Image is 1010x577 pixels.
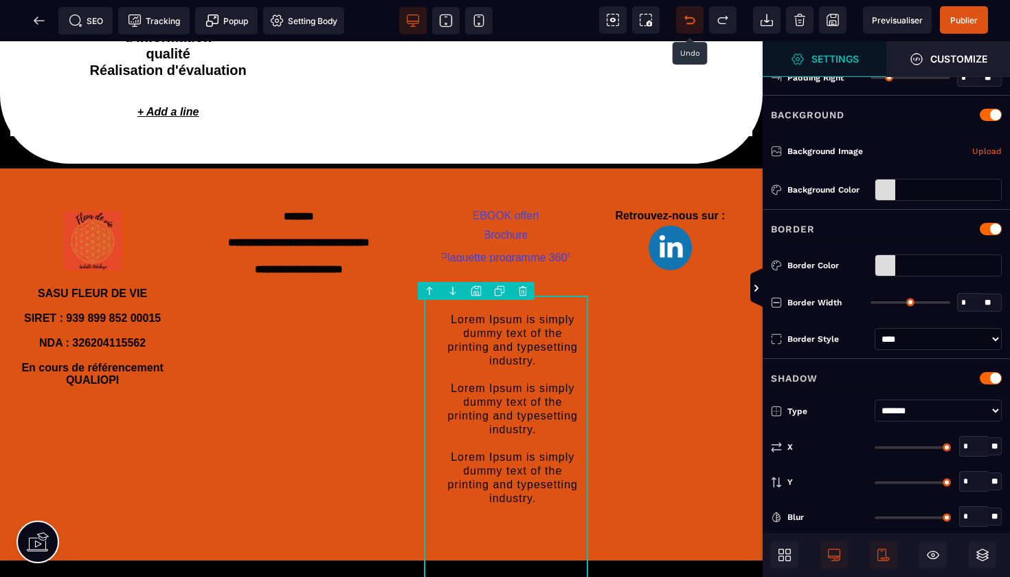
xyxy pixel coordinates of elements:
[615,168,725,180] b: Retrouvez-nous sur :
[870,541,897,569] span: Mobile Only
[820,541,848,569] span: Desktop Only
[872,15,923,25] span: Previsualiser
[787,440,793,454] span: X
[863,6,932,34] span: Preview
[787,183,869,197] div: Background Color
[771,144,863,158] p: Background Image
[69,14,103,28] span: SEO
[472,168,539,180] a: EBOOK offert
[886,41,1010,77] span: Open Style Manager
[787,475,793,489] span: Y
[649,184,691,229] img: 1a59c7fc07b2df508e9f9470b57f58b2_Design_sans_titre_(2).png
[438,268,588,330] text: Lorem Ipsum is simply dummy text of the printing and typesetting industry.
[632,6,660,34] span: Screenshot
[438,406,588,468] text: Lorem Ipsum is simply dummy text of the printing and typesetting industry.
[270,14,337,28] span: Setting Body
[972,143,1002,160] a: Upload
[919,541,947,569] span: Hide/Show Block
[438,337,588,399] text: Lorem Ipsum is simply dummy text of the printing and typesetting industry.
[763,41,886,77] span: Settings
[599,6,627,34] span: View components
[787,259,869,272] div: Border Color
[38,246,147,258] b: SASU FLEUR DE VIE
[787,72,844,83] span: Padding Right
[930,54,987,64] strong: Customize
[484,188,528,199] a: Brochure
[771,221,815,237] p: Border
[440,210,572,222] a: Plaquette programme 360°
[205,14,248,28] span: Popup
[811,54,859,64] strong: Settings
[787,510,804,524] span: Blur
[969,541,996,569] span: Open Layers
[771,541,798,569] span: Open Blocks
[21,271,166,345] b: SIRET : 939 899 852 00015 NDA : 326204115562 En cours de référencement QUALIOPI
[950,15,978,25] span: Publier
[787,332,869,346] div: Border Style
[771,107,844,123] p: Background
[128,14,180,28] span: Tracking
[10,58,326,84] p: + Add a line
[771,370,818,387] p: Shadow
[787,404,807,418] span: Type
[787,297,842,308] span: Border Width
